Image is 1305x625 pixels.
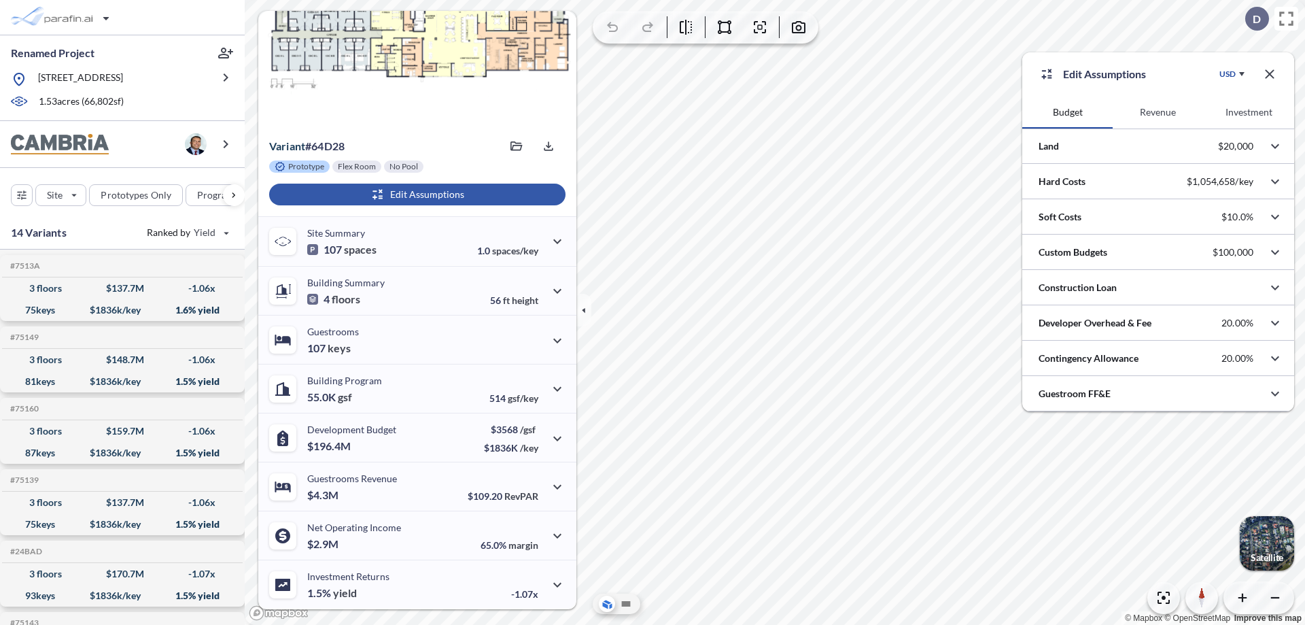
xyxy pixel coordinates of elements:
[288,161,324,172] p: Prototype
[328,341,351,355] span: keys
[1039,246,1107,259] p: Custom Budgets
[338,390,352,404] span: gsf
[307,341,351,355] p: 107
[11,224,67,241] p: 14 Variants
[47,188,63,202] p: Site
[101,188,171,202] p: Prototypes Only
[484,424,538,435] p: $3568
[7,547,42,556] h5: Click to copy the code
[1213,246,1253,258] p: $100,000
[1221,211,1253,223] p: $10.0%
[307,375,382,386] p: Building Program
[1204,96,1294,129] button: Investment
[1022,96,1113,129] button: Budget
[307,227,365,239] p: Site Summary
[1039,387,1111,401] p: Guestroom FF&E
[1221,352,1253,365] p: 20.00%
[1219,69,1236,80] div: USD
[338,161,376,172] p: Flex Room
[185,133,207,155] img: user logo
[89,184,183,206] button: Prototypes Only
[11,46,94,61] p: Renamed Project
[1251,552,1283,563] p: Satellite
[1125,613,1162,623] a: Mapbox
[11,134,109,155] img: BrandImage
[307,571,389,582] p: Investment Returns
[1039,175,1085,188] p: Hard Costs
[307,488,341,502] p: $4.3M
[307,292,360,306] p: 4
[249,605,309,621] a: Mapbox homepage
[492,245,538,256] span: spaces/key
[1039,352,1138,365] p: Contingency Allowance
[307,243,377,256] p: 107
[1164,613,1230,623] a: OpenStreetMap
[520,442,538,454] span: /key
[1187,175,1253,188] p: $1,054,658/key
[307,277,385,288] p: Building Summary
[7,404,39,413] h5: Click to copy the code
[197,188,235,202] p: Program
[512,294,538,306] span: height
[136,222,238,243] button: Ranked by Yield
[1113,96,1203,129] button: Revenue
[504,490,538,502] span: RevPAR
[307,424,396,435] p: Development Budget
[269,139,305,152] span: Variant
[520,424,536,435] span: /gsf
[481,539,538,551] p: 65.0%
[389,161,418,172] p: No Pool
[1063,66,1146,82] p: Edit Assumptions
[38,71,123,88] p: [STREET_ADDRESS]
[511,588,538,600] p: -1.07x
[194,226,216,239] span: Yield
[1039,139,1059,153] p: Land
[484,442,538,454] p: $1836K
[35,184,86,206] button: Site
[490,294,538,306] p: 56
[1221,317,1253,329] p: 20.00%
[269,139,345,153] p: # 64d28
[7,261,40,271] h5: Click to copy the code
[307,390,352,404] p: 55.0K
[468,490,538,502] p: $109.20
[332,292,360,306] span: floors
[333,586,357,600] span: yield
[7,475,39,485] h5: Click to copy the code
[508,392,538,404] span: gsf/key
[477,245,538,256] p: 1.0
[1234,613,1302,623] a: Improve this map
[307,326,359,337] p: Guestrooms
[344,243,377,256] span: spaces
[39,95,124,109] p: 1.53 acres ( 66,802 sf)
[489,392,538,404] p: 514
[618,596,634,612] button: Site Plan
[1240,516,1294,571] img: Switcher Image
[269,184,565,205] button: Edit Assumptions
[307,537,341,551] p: $2.9M
[307,439,353,453] p: $196.4M
[186,184,259,206] button: Program
[1039,210,1081,224] p: Soft Costs
[7,333,39,342] h5: Click to copy the code
[307,473,397,484] p: Guestrooms Revenue
[307,522,401,533] p: Net Operating Income
[1039,316,1151,330] p: Developer Overhead & Fee
[307,586,357,600] p: 1.5%
[1253,13,1261,25] p: D
[503,294,510,306] span: ft
[1240,516,1294,571] button: Switcher ImageSatellite
[599,596,615,612] button: Aerial View
[1039,281,1117,294] p: Construction Loan
[508,539,538,551] span: margin
[1218,140,1253,152] p: $20,000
